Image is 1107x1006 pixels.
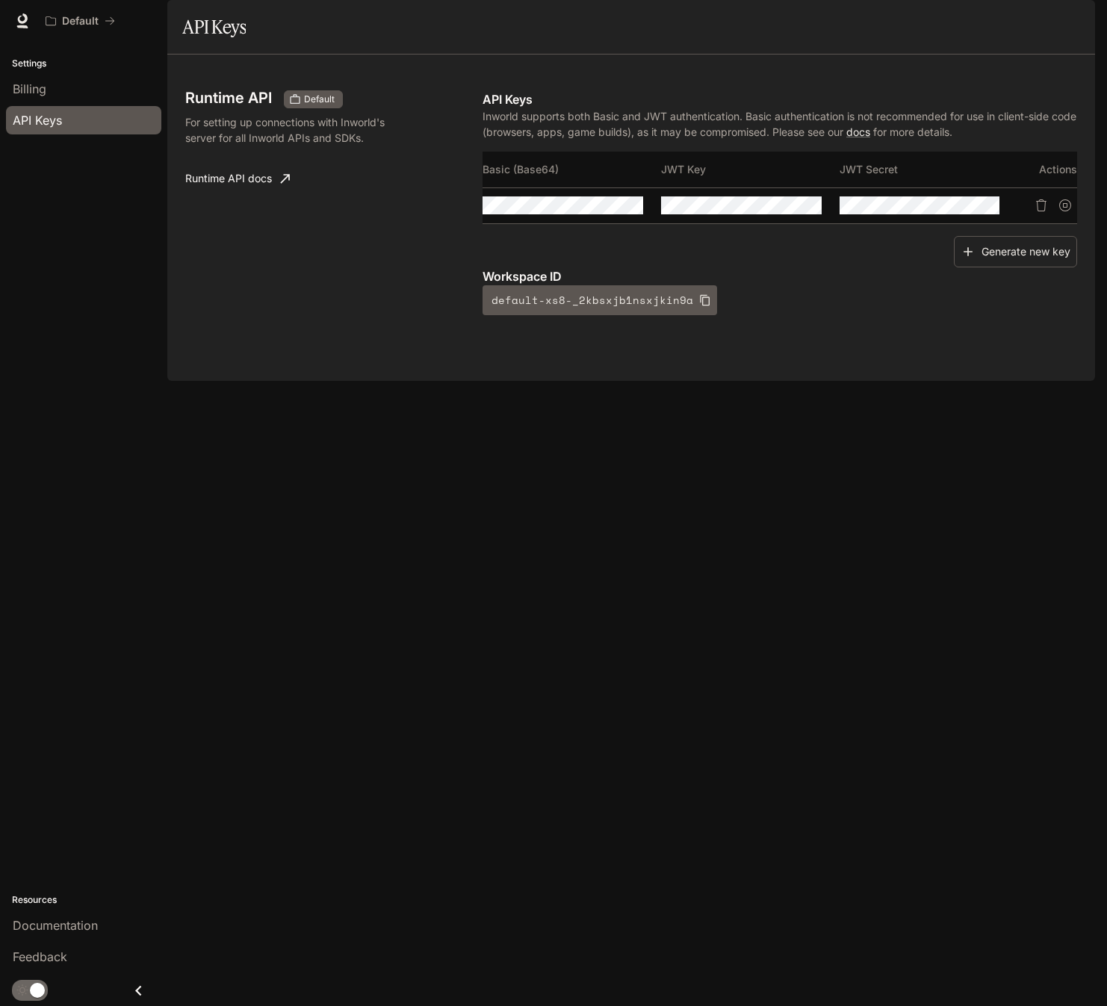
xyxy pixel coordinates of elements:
button: Generate new key [954,236,1077,268]
button: Suspend API key [1053,193,1077,217]
p: API Keys [483,90,1077,108]
th: Actions [1017,152,1077,187]
h3: Runtime API [185,90,272,105]
div: These keys will apply to your current workspace only [284,90,343,108]
a: docs [846,125,870,138]
p: Inworld supports both Basic and JWT authentication. Basic authentication is not recommended for u... [483,108,1077,140]
button: All workspaces [39,6,122,36]
p: Workspace ID [483,267,1077,285]
a: Runtime API docs [179,164,296,193]
button: default-xs8-_2kbsxjb1nsxjkin9a [483,285,717,315]
button: Delete API key [1029,193,1053,217]
p: For setting up connections with Inworld's server for all Inworld APIs and SDKs. [185,114,400,146]
p: Default [62,15,99,28]
th: JWT Key [661,152,840,187]
th: Basic (Base64) [483,152,661,187]
th: JWT Secret [840,152,1018,187]
span: Default [298,93,341,106]
h1: API Keys [182,12,246,42]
